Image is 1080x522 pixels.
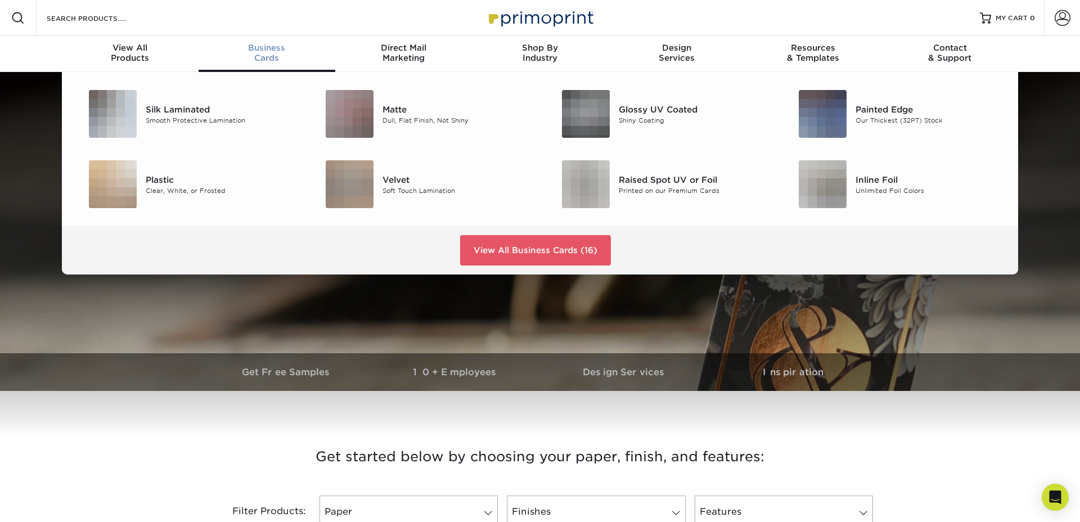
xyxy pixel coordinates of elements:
[89,160,137,208] img: Plastic Business Cards
[75,85,295,142] a: Silk Laminated Business Cards Silk Laminated Smooth Protective Lamination
[62,43,199,53] span: View All
[785,85,1005,142] a: Painted Edge Business Cards Painted Edge Our Thickest (32PT) Stock
[382,173,532,186] div: Velvet
[460,235,611,265] a: View All Business Cards (16)
[199,36,335,72] a: BusinessCards
[312,156,532,213] a: Velvet Business Cards Velvet Soft Touch Lamination
[799,90,847,138] img: Painted Edge Business Cards
[548,85,768,142] a: Glossy UV Coated Business Cards Glossy UV Coated Shiny Coating
[619,173,768,186] div: Raised Spot UV or Foil
[562,160,610,208] img: Raised Spot UV or Foil Business Cards
[146,186,295,195] div: Clear, White, or Frosted
[856,115,1005,125] div: Our Thickest (32PT) Stock
[335,36,472,72] a: Direct MailMarketing
[199,43,335,63] div: Cards
[472,43,609,53] span: Shop By
[326,90,373,138] img: Matte Business Cards
[548,156,768,213] a: Raised Spot UV or Foil Business Cards Raised Spot UV or Foil Printed on our Premium Cards
[799,160,847,208] img: Inline Foil Business Cards
[745,43,881,63] div: & Templates
[856,186,1005,195] div: Unlimited Foil Colors
[608,43,745,53] span: Design
[382,115,532,125] div: Dull, Flat Finish, Not Shiny
[745,43,881,53] span: Resources
[619,186,768,195] div: Printed on our Premium Cards
[312,85,532,142] a: Matte Business Cards Matte Dull, Flat Finish, Not Shiny
[608,43,745,63] div: Services
[335,43,472,53] span: Direct Mail
[785,156,1005,213] a: Inline Foil Business Cards Inline Foil Unlimited Foil Colors
[46,11,155,25] input: SEARCH PRODUCTS.....
[146,173,295,186] div: Plastic
[75,156,295,213] a: Plastic Business Cards Plastic Clear, White, or Frosted
[996,13,1028,23] span: MY CART
[856,173,1005,186] div: Inline Foil
[881,36,1018,72] a: Contact& Support
[211,431,869,482] h3: Get started below by choosing your paper, finish, and features:
[745,36,881,72] a: Resources& Templates
[472,36,609,72] a: Shop ByIndustry
[62,43,199,63] div: Products
[382,186,532,195] div: Soft Touch Lamination
[1030,14,1035,22] span: 0
[484,6,596,30] img: Primoprint
[562,90,610,138] img: Glossy UV Coated Business Cards
[881,43,1018,53] span: Contact
[881,43,1018,63] div: & Support
[326,160,373,208] img: Velvet Business Cards
[146,103,295,115] div: Silk Laminated
[472,43,609,63] div: Industry
[856,103,1005,115] div: Painted Edge
[335,43,472,63] div: Marketing
[62,36,199,72] a: View AllProducts
[199,43,335,53] span: Business
[619,103,768,115] div: Glossy UV Coated
[89,90,137,138] img: Silk Laminated Business Cards
[146,115,295,125] div: Smooth Protective Lamination
[619,115,768,125] div: Shiny Coating
[608,36,745,72] a: DesignServices
[382,103,532,115] div: Matte
[1042,484,1069,511] div: Open Intercom Messenger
